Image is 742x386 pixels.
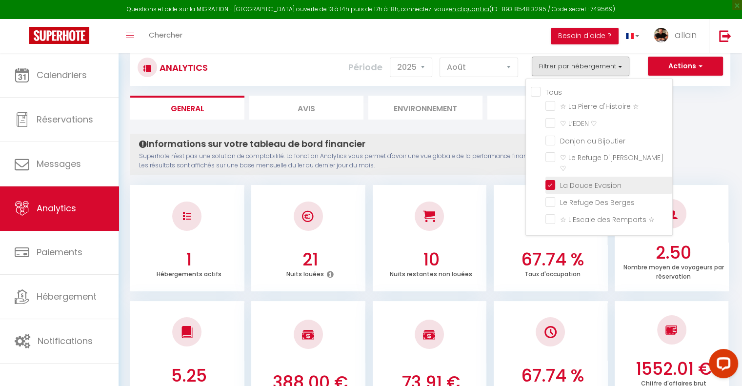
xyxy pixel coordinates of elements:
h3: 67.74 % [500,249,605,270]
p: Taux d'occupation [524,268,581,278]
span: Donjon du Bijoutier [560,136,625,146]
span: Chercher [149,30,182,40]
p: Nuits louées [286,268,324,278]
span: Hébergement [37,290,97,303]
span: Réservations [37,113,93,125]
li: General [130,96,244,120]
p: Nombre moyen de voyageurs par réservation [623,261,723,281]
h3: 10 [378,249,484,270]
span: Calendriers [37,69,87,81]
img: logout [719,30,731,42]
li: Environnement [368,96,482,120]
h4: Informations sur votre tableau de bord financier [139,139,594,149]
button: Actions [648,57,723,76]
button: Besoin d'aide ? [551,28,619,44]
span: Messages [37,158,81,170]
h3: Analytics [157,57,208,79]
a: en cliquant ici [449,5,489,13]
img: NO IMAGE [544,326,557,338]
button: Filtrer par hébergement [532,57,629,76]
iframe: LiveChat chat widget [701,345,742,386]
h3: 1552.01 € [621,359,726,379]
li: Marché [487,96,602,120]
span: Analytics [37,202,76,214]
span: Le Refuge Des Berges [560,198,635,207]
p: Hébergements actifs [157,268,221,278]
span: allan [675,29,697,41]
label: Période [348,57,382,78]
a: ... allan [646,19,709,53]
p: Nuits restantes non louées [390,268,472,278]
a: Chercher [141,19,190,53]
p: Superhote n'est pas une solution de comptabilité. La fonction Analytics vous permet d'avoir une v... [139,152,594,170]
h3: 21 [257,249,363,270]
h3: 1 [136,249,242,270]
span: ♡ Le Refuge D'[PERSON_NAME] ♡ [560,153,663,173]
span: Notifications [38,335,93,347]
h3: 5.25 [136,366,242,386]
h3: 2.50 [621,243,726,263]
span: Paiements [37,246,82,258]
img: NO IMAGE [183,212,191,220]
span: La Douce Evasion [560,181,622,190]
li: Avis [249,96,363,120]
img: Super Booking [29,27,89,44]
img: NO IMAGE [665,324,678,336]
img: ... [654,28,668,42]
h3: 67.74 % [500,366,605,386]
